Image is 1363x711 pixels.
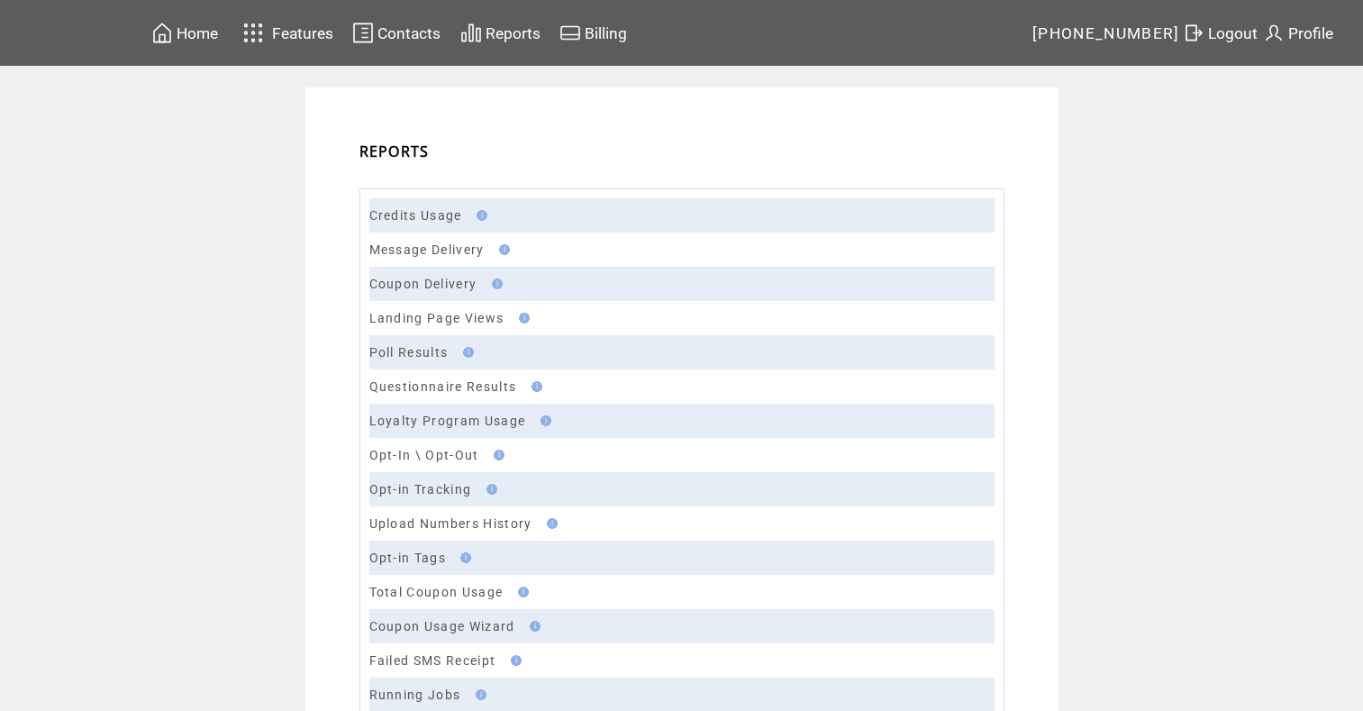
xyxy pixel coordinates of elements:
a: Landing Page Views [369,311,504,325]
span: Billing [585,24,627,42]
a: Upload Numbers History [369,516,532,531]
a: Reports [458,19,543,47]
img: help.gif [470,689,486,700]
a: Coupon Delivery [369,277,477,291]
a: Opt-in Tracking [369,482,472,497]
img: help.gif [486,278,503,289]
a: Running Jobs [369,688,461,702]
a: Logout [1180,19,1260,47]
a: Questionnaire Results [369,379,517,394]
a: Features [235,15,337,50]
span: Reports [486,24,541,42]
img: help.gif [458,347,474,358]
img: help.gif [535,415,551,426]
span: [PHONE_NUMBER] [1032,24,1180,42]
img: creidtcard.svg [559,22,581,44]
span: REPORTS [359,141,430,161]
img: help.gif [481,484,497,495]
img: features.svg [238,18,269,48]
span: Logout [1208,24,1258,42]
a: Opt-In \ Opt-Out [369,448,479,462]
a: Failed SMS Receipt [369,653,496,668]
a: Billing [557,19,630,47]
span: Contacts [377,24,441,42]
span: Home [177,24,218,42]
a: Contacts [350,19,443,47]
a: Profile [1260,19,1336,47]
img: help.gif [526,381,542,392]
img: help.gif [524,621,541,632]
img: help.gif [494,244,510,255]
img: chart.svg [460,22,482,44]
img: help.gif [513,587,529,597]
img: help.gif [541,518,558,529]
img: help.gif [488,450,504,460]
img: help.gif [471,210,487,221]
img: contacts.svg [352,22,374,44]
a: Coupon Usage Wizard [369,619,515,634]
img: help.gif [505,655,522,666]
span: Features [272,24,333,42]
a: Poll Results [369,345,449,360]
a: Total Coupon Usage [369,585,504,599]
a: Opt-in Tags [369,551,447,565]
img: exit.svg [1183,22,1204,44]
a: Loyalty Program Usage [369,414,526,428]
span: Profile [1288,24,1333,42]
img: help.gif [455,552,471,563]
img: home.svg [151,22,173,44]
img: profile.svg [1263,22,1285,44]
a: Home [149,19,221,47]
img: help.gif [513,313,530,324]
a: Credits Usage [369,208,462,223]
a: Message Delivery [369,242,485,257]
